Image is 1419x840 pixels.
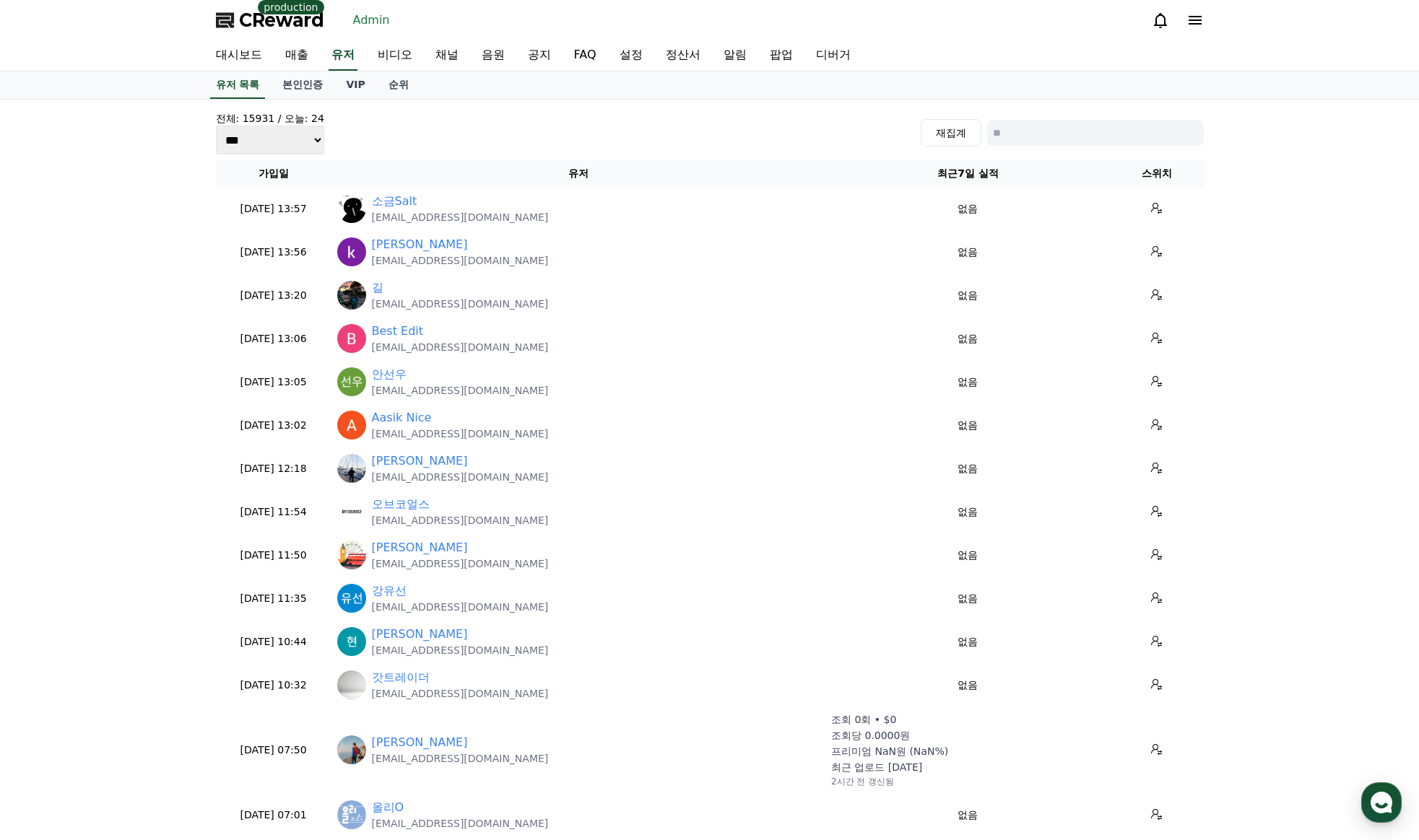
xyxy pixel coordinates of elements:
[516,40,563,71] a: 공지
[372,539,468,556] a: [PERSON_NAME]
[1111,160,1204,187] th: 스위치
[372,751,549,766] p: [EMAIL_ADDRESS][DOMAIN_NAME]
[331,160,825,187] th: 유저
[758,40,804,71] a: 팝업
[372,669,430,686] a: 갓트레이더
[222,245,326,260] p: [DATE] 13:56
[377,71,420,99] a: 순위
[216,111,324,126] h4: 전체: 15931 / 오늘: 24
[337,800,366,829] img: https://lh3.googleusercontent.com/a/ACg8ocLCbD_JjVVNlcA50AZL2ajVp_IPbbqecAu7YdIb-DQp5HHG8FI4=s96-c
[274,40,320,71] a: 매출
[222,461,326,476] p: [DATE] 12:18
[337,281,366,310] img: http://k.kakaocdn.net/dn/qvnmq/btsLan3JB0C/nXkQJpL1zXcx0E1p7cdil0/img_640x640.jpg
[372,426,549,441] p: [EMAIL_ADDRESS][DOMAIN_NAME]
[825,160,1111,187] th: 최근7일 실적
[372,409,432,426] a: Aasik Nice
[372,496,430,513] a: 오브코얼스
[372,816,549,831] p: [EMAIL_ADDRESS][DOMAIN_NAME]
[831,678,1105,693] p: 없음
[222,634,326,649] p: [DATE] 10:44
[366,40,424,71] a: 비디오
[831,728,910,743] p: 조회당 0.0000원
[372,297,549,311] p: [EMAIL_ADDRESS][DOMAIN_NAME]
[222,288,326,303] p: [DATE] 13:20
[372,600,549,614] p: [EMAIL_ADDRESS][DOMAIN_NAME]
[337,670,366,699] img: https://lh3.googleusercontent.com/a/ACg8ocJfL-mujuVhsltxUYaQwfiy9SpRzTSC1JLce2C87DOa0afN6zXq=s96-c
[424,40,470,71] a: 채널
[372,193,417,210] a: 소금Salt
[608,40,654,71] a: 설정
[222,418,326,433] p: [DATE] 13:02
[372,210,549,224] p: [EMAIL_ADDRESS][DOMAIN_NAME]
[337,497,366,526] img: https://cdn.creward.net/profile/user/YY08Aug 11, 2025115503_a12d33b9019cf0709911f8b26e65e7b949d74...
[222,808,326,823] p: [DATE] 07:01
[372,323,424,340] a: Best Edit
[831,548,1105,563] p: 없음
[372,452,468,470] a: [PERSON_NAME]
[337,454,366,483] img: http://k.kakaocdn.net/dn/bgIazQ/btsHLVQ0VpU/9HGFru9Spdf6tFC0Q2iAHK/img_640x640.jpg
[337,584,366,613] img: https://lh3.googleusercontent.com/a/ACg8ocJmFpBxhIibLuOOMEuhcINpeLVqpTZO_sUzxUwr0ZkpiE_4Pg=s96-c
[222,201,326,216] p: [DATE] 13:57
[470,40,516,71] a: 음원
[372,470,549,484] p: [EMAIL_ADDRESS][DOMAIN_NAME]
[712,40,758,71] a: 알림
[222,678,326,693] p: [DATE] 10:32
[372,340,549,354] p: [EMAIL_ADDRESS][DOMAIN_NAME]
[831,744,948,758] p: 프리미엄 NaN원 (NaN%)
[831,331,1105,346] p: 없음
[216,9,324,32] a: CReward
[831,776,894,787] p: 2시간 전 갱신됨
[347,9,396,32] a: Admin
[337,411,366,439] img: https://lh3.googleusercontent.com/a/ACg8ocLNYqacTK0xpZGJz8UxLUZ7MqfnTUYmwKOLb9YKWVVUYKHdKA=s96-c
[337,324,366,353] img: https://lh3.googleusercontent.com/a/ACg8ocIyhxHL9cMkAfz-djKAtZocUozRw-cwpGidlgnME8pCjT6Z4w=s96-c
[204,40,274,71] a: 대시보드
[831,634,1105,649] p: 없음
[222,331,326,346] p: [DATE] 13:06
[372,366,407,383] a: 안선우
[831,808,1105,823] p: 없음
[831,504,1105,520] p: 없음
[372,253,549,268] p: [EMAIL_ADDRESS][DOMAIN_NAME]
[831,418,1105,433] p: 없음
[222,504,326,520] p: [DATE] 11:54
[372,734,468,751] a: [PERSON_NAME]
[337,541,366,569] img: https://lh3.googleusercontent.com/a/ACg8ocJYsQ3Z5yfxqdC2ipqR99gSFj2gzZ_FMiEeN9z2UBsE0TT59V8=s96-c
[563,40,608,71] a: FAQ
[334,71,376,99] a: VIP
[372,383,549,398] p: [EMAIL_ADDRESS][DOMAIN_NAME]
[222,591,326,606] p: [DATE] 11:35
[337,627,366,656] img: https://lh3.googleusercontent.com/a/ACg8ocKWj0f1O7HXRuMfMfwXC43n6DLXFqrf9LAkzEOyojQWIa6v6w=s96-c
[271,71,334,99] a: 본인인증
[337,237,366,266] img: https://lh3.googleusercontent.com/a/ACg8ocKEnRBkCChoE9ISc-otB7WU_7xxv_cUyN4v7uC79VaI24-g1A=s96-c
[239,9,324,32] span: CReward
[372,582,407,600] a: 강유선
[831,245,1105,260] p: 없음
[372,513,549,528] p: [EMAIL_ADDRESS][DOMAIN_NAME]
[222,548,326,563] p: [DATE] 11:50
[372,556,549,571] p: [EMAIL_ADDRESS][DOMAIN_NAME]
[337,735,366,764] img: https://lh3.googleusercontent.com/a/ACg8ocKyXenVivbmq1dILI79jF4gJz94DLclKKug_dhcVgp9DZkFFOb0=s96-c
[831,760,922,774] p: 최근 업로드 [DATE]
[372,686,549,701] p: [EMAIL_ADDRESS][DOMAIN_NAME]
[222,375,326,390] p: [DATE] 13:05
[337,194,366,223] img: https://lh3.googleusercontent.com/a/ACg8ocIgbiQk36osJ-8o9HPauFF-N8lfOEIP0o1nc9BsX9PrRk_c2MeR=s96-c
[921,119,981,146] button: 재집계
[654,40,712,71] a: 정산서
[372,626,468,643] a: [PERSON_NAME]
[337,367,366,396] img: https://lh3.googleusercontent.com/a/ACg8ocIJXKc2cITTfSHDWXv3oU7QF7XpElzoQ910OyOTVMzcF95wDQ=s96-c
[372,799,404,816] a: 올리O
[372,279,383,297] a: 길
[831,201,1105,216] p: 없음
[831,288,1105,303] p: 없음
[831,712,896,727] p: 조회 0회 • $0
[210,71,266,99] a: 유저 목록
[372,643,549,657] p: [EMAIL_ADDRESS][DOMAIN_NAME]
[831,375,1105,390] p: 없음
[372,236,468,253] a: [PERSON_NAME]
[216,160,331,187] th: 가입일
[222,743,326,758] p: [DATE] 07:50
[831,461,1105,476] p: 없음
[804,40,862,71] a: 디버거
[831,591,1105,606] p: 없음
[329,40,357,71] a: 유저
